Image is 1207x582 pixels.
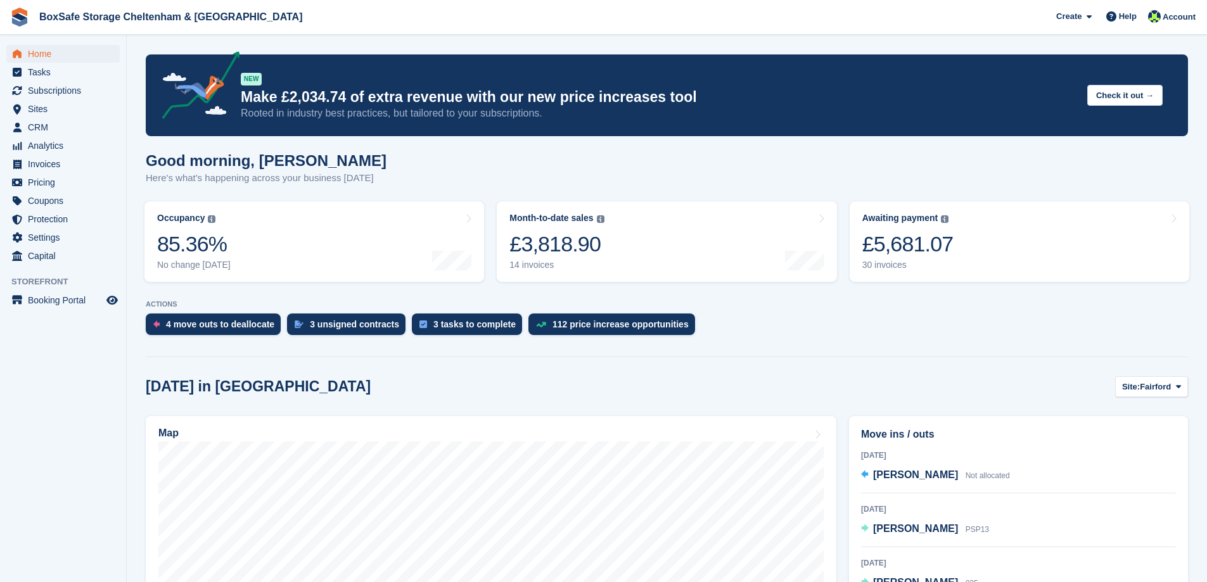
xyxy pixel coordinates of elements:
[861,450,1176,461] div: [DATE]
[241,73,262,85] div: NEW
[6,174,120,191] a: menu
[1056,10,1082,23] span: Create
[873,469,958,480] span: [PERSON_NAME]
[28,291,104,309] span: Booking Portal
[158,427,179,439] h2: Map
[28,118,104,136] span: CRM
[6,229,120,246] a: menu
[412,313,528,341] a: 3 tasks to complete
[6,118,120,136] a: menu
[509,231,604,257] div: £3,818.90
[146,152,386,169] h1: Good morning, [PERSON_NAME]
[28,82,104,99] span: Subscriptions
[241,88,1077,106] p: Make £2,034.74 of extra revenue with our new price increases tool
[597,215,604,223] img: icon-info-grey-7440780725fd019a000dd9b08b2336e03edf1995a4989e88bcd33f0948082b44.svg
[497,201,836,282] a: Month-to-date sales £3,818.90 14 invoices
[433,319,516,329] div: 3 tasks to complete
[28,192,104,210] span: Coupons
[34,6,307,27] a: BoxSafe Storage Cheltenham & [GEOGRAPHIC_DATA]
[28,229,104,246] span: Settings
[28,100,104,118] span: Sites
[153,320,160,328] img: move_outs_to_deallocate_icon-f764333ba52eb49d3ac5e1228854f67142a1ed5810a6f6cc68b1a99e826820c5.svg
[11,275,126,288] span: Storefront
[241,106,1077,120] p: Rooted in industry best practices, but tailored to your subscriptions.
[861,557,1176,569] div: [DATE]
[287,313,412,341] a: 3 unsigned contracts
[1122,381,1140,393] span: Site:
[157,231,231,257] div: 85.36%
[208,215,215,223] img: icon-info-grey-7440780725fd019a000dd9b08b2336e03edf1995a4989e88bcd33f0948082b44.svg
[861,521,989,538] a: [PERSON_NAME] PSP13
[6,82,120,99] a: menu
[1148,10,1161,23] img: Charlie Hammond
[941,215,948,223] img: icon-info-grey-7440780725fd019a000dd9b08b2336e03edf1995a4989e88bcd33f0948082b44.svg
[1119,10,1137,23] span: Help
[850,201,1189,282] a: Awaiting payment £5,681.07 30 invoices
[419,320,427,328] img: task-75834270c22a3079a89374b754ae025e5fb1db73e45f91037f5363f120a921f8.svg
[861,427,1176,442] h2: Move ins / outs
[157,260,231,270] div: No change [DATE]
[28,174,104,191] span: Pricing
[1140,381,1171,393] span: Fairford
[295,320,303,328] img: contract_signature_icon-13c848040528278c33f63329250d36e43548de30e8caae1d1a13099fd9432cc5.svg
[144,201,484,282] a: Occupancy 85.36% No change [DATE]
[861,503,1176,515] div: [DATE]
[862,231,954,257] div: £5,681.07
[552,319,689,329] div: 112 price increase opportunities
[151,51,240,123] img: price-adjustments-announcement-icon-8257ccfd72463d97f412b2fc003d46551f7dbcb40ab6d574587a9cd5c0d94...
[28,155,104,173] span: Invoices
[6,100,120,118] a: menu
[966,471,1010,480] span: Not allocated
[146,313,287,341] a: 4 move outs to deallocate
[1087,85,1163,106] button: Check it out →
[862,260,954,270] div: 30 invoices
[966,525,989,534] span: PSP13
[873,523,958,534] span: [PERSON_NAME]
[6,63,120,81] a: menu
[6,137,120,155] a: menu
[310,319,399,329] div: 3 unsigned contracts
[528,313,701,341] a: 112 price increase opportunities
[6,291,120,309] a: menu
[6,192,120,210] a: menu
[28,247,104,265] span: Capital
[166,319,274,329] div: 4 move outs to deallocate
[10,8,29,27] img: stora-icon-8386f47178a22dfd0bd8f6a31ec36ba5ce8667c1dd55bd0f319d3a0aa187defe.svg
[509,260,604,270] div: 14 invoices
[861,467,1010,484] a: [PERSON_NAME] Not allocated
[536,322,546,327] img: price_increase_opportunities-93ffe204e8149a01c8c9dc8f82e8f89637d9d84a8eef4429ea346261dce0b2c0.svg
[146,300,1188,308] p: ACTIONS
[6,210,120,228] a: menu
[1115,376,1188,397] button: Site: Fairford
[28,210,104,228] span: Protection
[146,378,371,395] h2: [DATE] in [GEOGRAPHIC_DATA]
[146,171,386,186] p: Here's what's happening across your business [DATE]
[157,213,205,224] div: Occupancy
[6,155,120,173] a: menu
[105,293,120,308] a: Preview store
[28,137,104,155] span: Analytics
[28,45,104,63] span: Home
[28,63,104,81] span: Tasks
[6,45,120,63] a: menu
[1163,11,1196,23] span: Account
[509,213,593,224] div: Month-to-date sales
[862,213,938,224] div: Awaiting payment
[6,247,120,265] a: menu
